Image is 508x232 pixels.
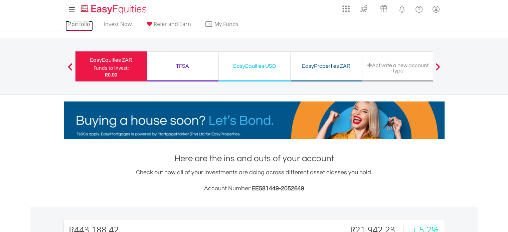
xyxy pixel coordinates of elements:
[366,62,430,73] div: Activate a new account type
[64,184,445,193] h3: Account Number:
[358,3,369,14] img: thrive-v2.svg
[295,61,358,71] div: EasyProperties ZAR
[79,4,149,15] img: EasyEquities_Logo.png
[428,2,445,16] a: My Profile
[205,20,248,28] span: My Funds
[105,71,117,78] span: R0.00
[64,168,445,193] div: Check out how all of your investments are doing across different asset classes you hold.
[338,2,354,12] a: AppsGrid
[78,2,149,15] a: Home page
[143,21,194,31] a: Refer and Earn
[378,3,389,14] img: vouchers-v2.svg
[154,20,191,28] span: Refer and Earn
[79,55,143,65] div: EasyEquities ZAR
[65,21,93,31] a: Portfolio
[374,2,393,14] a: Vouchers
[94,65,129,71] div: Funds to invest:
[64,101,445,139] img: EasyMortage Promotion Banner
[342,5,350,12] img: grid-menu-icon.svg
[64,153,445,165] h1: Here are the ins and outs of your account
[410,2,428,15] a: FAQ's and Support
[251,185,304,192] span: EE581449-2052649
[393,2,410,15] a: Notifications
[151,61,214,71] div: TFSA
[101,21,134,31] a: Invest Now
[223,61,286,71] div: EasyEquities USD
